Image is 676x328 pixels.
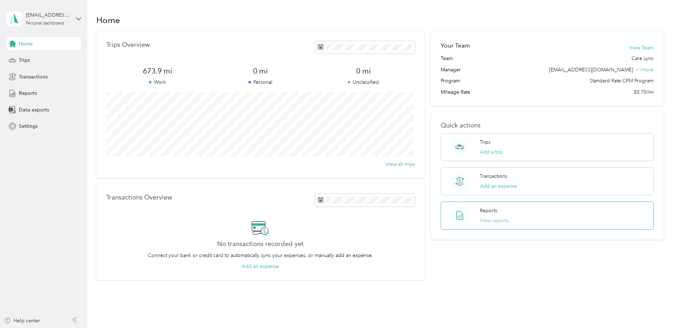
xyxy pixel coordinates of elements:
span: Care Lync [632,55,654,62]
button: Add a trip [480,148,503,156]
div: Personal dashboard [26,21,64,26]
span: Standard Rate CPM Program [590,77,654,84]
span: Manager [441,66,461,73]
div: [EMAIL_ADDRESS][DOMAIN_NAME] [26,11,70,19]
h1: Home [96,16,120,24]
span: [EMAIL_ADDRESS][DOMAIN_NAME] [549,67,633,73]
span: Team [441,55,453,62]
span: Data exports [19,106,49,114]
span: Mileage Rate [441,88,470,96]
h2: No transactions recorded yet [217,240,304,248]
button: Help center [4,317,40,324]
span: Home [19,40,33,48]
p: Unclassified [312,78,415,86]
h2: Your Team [441,41,470,50]
p: Transactions Overview [106,194,172,201]
p: Transactions [480,173,507,180]
p: Trips Overview [106,41,150,49]
p: Connect your bank or credit card to automatically sync your expenses, or manually add an expense. [148,252,373,259]
span: Settings [19,122,38,130]
iframe: Everlance-gr Chat Button Frame [636,288,676,328]
span: 0 mi [312,66,415,76]
button: View Team [629,44,654,51]
button: Add an expense [480,182,517,190]
span: 0 mi [209,66,312,76]
button: View reports [480,217,509,224]
button: Add an expense [242,263,279,270]
p: Reports [480,207,497,214]
span: Reports [19,89,37,97]
span: $0.70/mi [634,88,654,96]
span: Program [441,77,460,84]
p: Trips [480,138,490,146]
span: + 1 more [635,67,654,73]
span: Trips [19,56,30,64]
p: Personal [209,78,312,86]
span: 673.9 mi [106,66,209,76]
p: Quick actions [441,122,654,129]
button: View all trips [386,160,415,168]
span: Transactions [19,73,48,81]
p: Work [106,78,209,86]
